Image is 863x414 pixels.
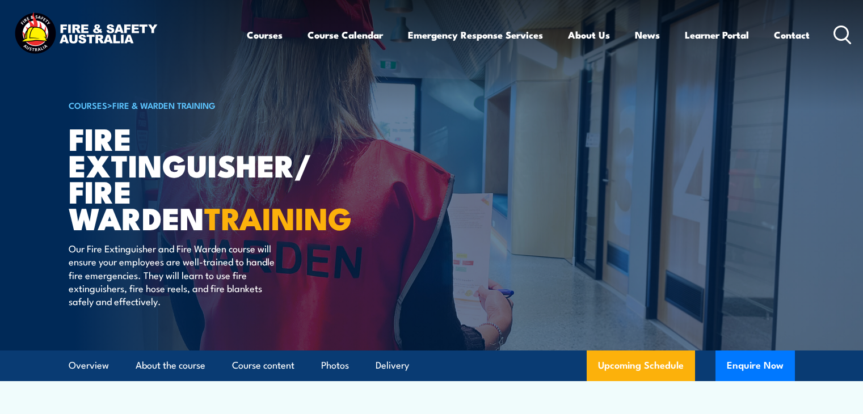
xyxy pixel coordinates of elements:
[321,350,349,381] a: Photos
[308,20,383,50] a: Course Calendar
[69,350,109,381] a: Overview
[232,350,294,381] a: Course content
[774,20,810,50] a: Contact
[685,20,749,50] a: Learner Portal
[635,20,660,50] a: News
[69,98,349,112] h6: >
[587,350,695,381] a: Upcoming Schedule
[715,350,795,381] button: Enquire Now
[568,20,610,50] a: About Us
[112,99,216,111] a: Fire & Warden Training
[69,99,107,111] a: COURSES
[247,20,283,50] a: Courses
[376,350,409,381] a: Delivery
[69,242,276,308] p: Our Fire Extinguisher and Fire Warden course will ensure your employees are well-trained to handl...
[69,125,349,231] h1: Fire Extinguisher/ Fire Warden
[136,350,205,381] a: About the course
[408,20,543,50] a: Emergency Response Services
[204,193,352,240] strong: TRAINING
